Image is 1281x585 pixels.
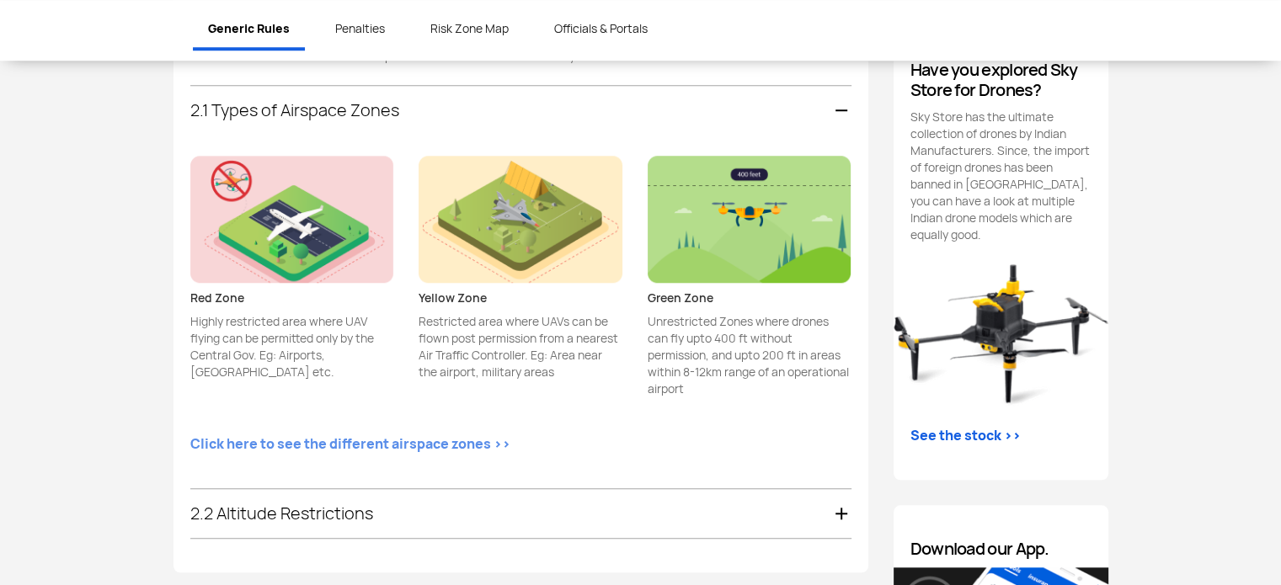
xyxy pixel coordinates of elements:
[648,290,851,306] p: Green Zone
[910,109,1092,243] p: Sky Store has the ultimate collection of drones by Indian Manufacturers. Since, the import of for...
[648,313,851,397] p: Unrestricted Zones where drones can fly upto 400 ft without permission, and upto 200 ft in areas ...
[190,434,510,455] a: Click here to see the different airspace zones >>
[894,263,1108,406] img: Did you know about NPNT drones?
[415,10,524,47] a: Risk Zone Map
[190,313,394,380] p: Highly restricted area where UAV flying can be permitted only by the Central Gov. Eg: Airports, [...
[190,290,394,306] p: Red Zone
[648,156,851,283] img: Green Zone
[910,426,1021,446] a: See the stock >>
[910,539,1092,559] h4: Download our App.
[190,86,851,135] div: 2.1 Types of Airspace Zones
[190,156,394,283] img: Red Zone
[419,156,622,283] img: Yellow Zone
[419,313,622,380] p: Restricted area where UAVs can be flown post permission from a nearest Air Traffic Controller. Eg...
[193,10,305,51] a: Generic Rules
[910,60,1092,100] h4: Have you explored Sky Store for Drones?
[539,10,663,47] a: Officials & Portals
[190,489,851,538] div: 2.2 Altitude Restrictions
[320,10,400,47] a: Penalties
[419,290,622,306] p: Yellow Zone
